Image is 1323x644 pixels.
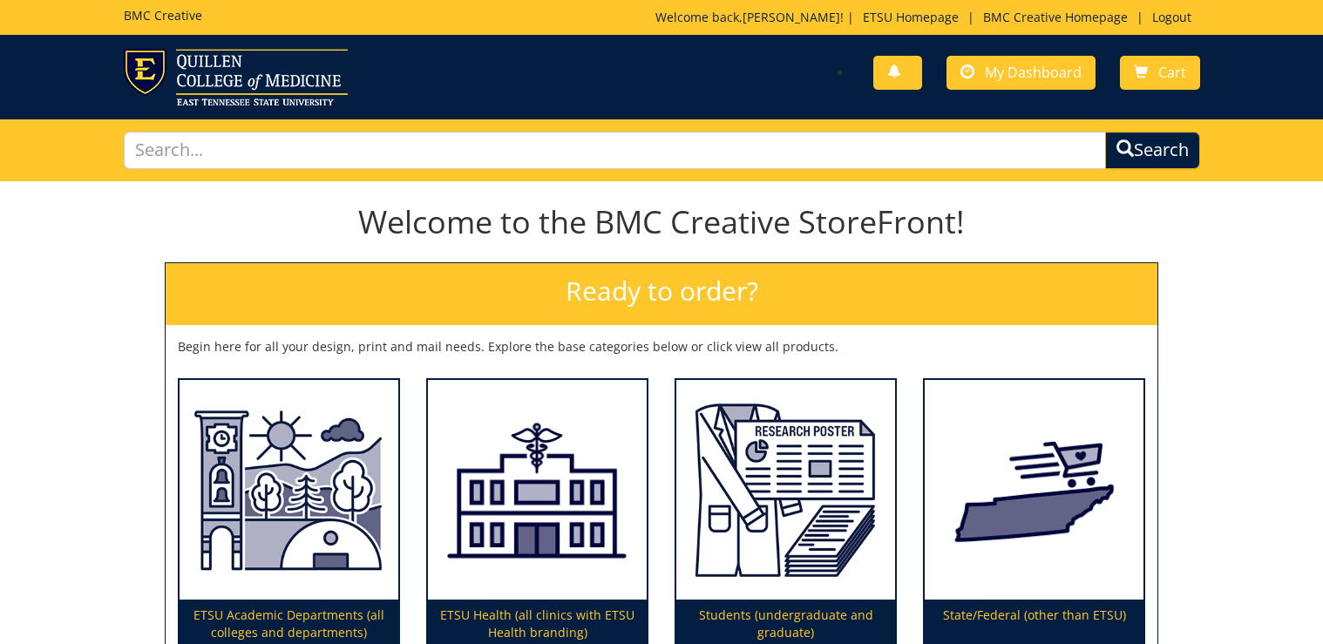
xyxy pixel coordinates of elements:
[1120,56,1200,90] a: Cart
[1143,9,1200,25] a: Logout
[124,9,202,22] h5: BMC Creative
[166,263,1157,325] h2: Ready to order?
[1158,63,1186,82] span: Cart
[178,338,1145,356] p: Begin here for all your design, print and mail needs. Explore the base categories below or click ...
[974,9,1136,25] a: BMC Creative Homepage
[1105,132,1200,169] button: Search
[925,380,1143,600] img: State/Federal (other than ETSU)
[655,9,1200,26] p: Welcome back, ! | | |
[854,9,967,25] a: ETSU Homepage
[165,205,1158,240] h1: Welcome to the BMC Creative StoreFront!
[676,380,895,600] img: Students (undergraduate and graduate)
[946,56,1096,90] a: My Dashboard
[124,49,348,105] img: ETSU logo
[743,9,840,25] a: [PERSON_NAME]
[428,380,647,600] img: ETSU Health (all clinics with ETSU Health branding)
[124,132,1106,169] input: Search...
[180,380,398,600] img: ETSU Academic Departments (all colleges and departments)
[985,63,1082,82] span: My Dashboard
